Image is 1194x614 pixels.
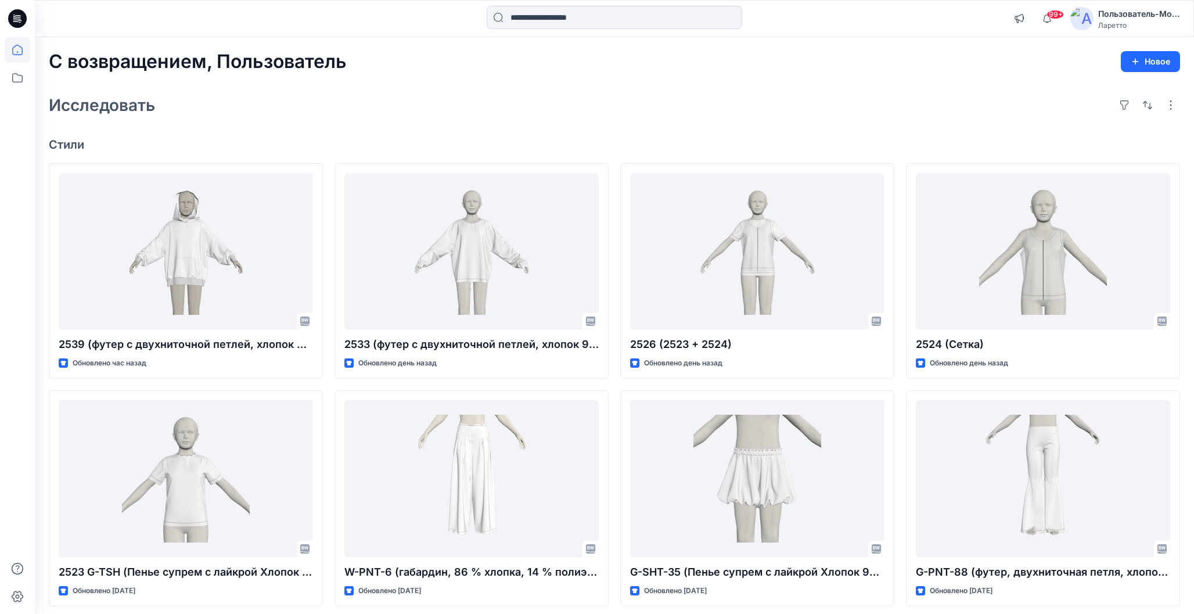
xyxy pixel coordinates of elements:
ya-tr-span: Обновлено [DATE] [644,586,707,595]
p: 2524 (Сетка) [916,336,1170,353]
ya-tr-span: Обновлено день назад [930,358,1008,367]
ya-tr-span: 2539 (футер с двухниточной петлей, хлопок 92 %, эластан 8 %) [59,338,399,350]
ya-tr-span: Обновлено день назад [358,358,437,367]
img: аватар [1070,7,1094,30]
ya-tr-span: Обновлено час назад [73,358,146,367]
ya-tr-span: 2533 (футер с двухниточной петлей, хлопок 92 %, эластан 8 %) [344,338,684,350]
a: 2533 (футер с двухниточной петлей, хлопок 92 %, эластан 8 %) [344,173,599,329]
button: Новое [1121,51,1180,72]
ya-tr-span: Стили [49,138,84,152]
a: 2539 (футер с двухниточной петлей, хлопок 92 %, эластан 8 %) [59,173,313,329]
ya-tr-span: 2523 G-TSH (Пенье супрем с лайкрой Хлопок 95 % эластан 5 %) [59,566,400,578]
a: 2524 (Сетка) [916,173,1170,329]
p: W-PNT-6 (габардин, 86 % хлопка, 14 % полиэстера) [344,564,599,580]
p: 2526 (2523 + 2524) [630,336,884,353]
ya-tr-span: Обновлено [DATE] [73,586,135,595]
ya-tr-span: Исследовать [49,95,155,115]
a: G-SHT-35 (Пенье супрем с лайкрой Хлопок 95 % эластан 5 %) [630,400,884,556]
p: Обновлено [DATE] [930,585,992,597]
span: 99+ [1046,10,1064,19]
a: W-PNT-6 (габардин, 86 % хлопка, 14 % полиэстера) [344,400,599,556]
a: 2526 (2523 + 2524) [630,173,884,329]
ya-tr-span: С возвращением, Пользователь [49,50,347,73]
ya-tr-span: Обновлено [DATE] [358,586,421,595]
ya-tr-span: Ларетто [1098,21,1127,30]
a: 2523 G-TSH (Пенье супрем с лайкрой Хлопок 95 % эластан 5 %) [59,400,313,556]
ya-tr-span: Обновлено день назад [644,358,722,367]
p: G-SHT-35 (Пенье супрем с лайкрой Хлопок 95 % эластан 5 %) [630,564,884,580]
a: G-PNT-88 (футер, двухниточная петля, хлопок 95 %, эластан 5 %) [916,400,1170,556]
